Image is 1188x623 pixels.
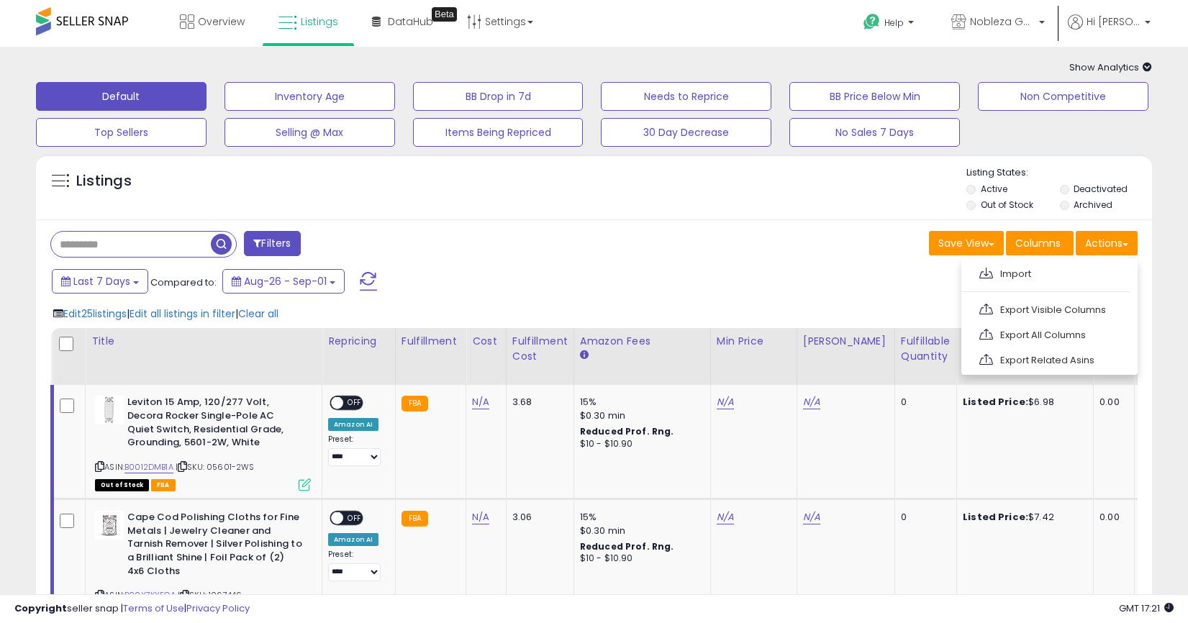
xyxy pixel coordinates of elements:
[1006,231,1074,255] button: Columns
[222,269,345,294] button: Aug-26 - Sep-01
[402,511,428,527] small: FBA
[413,82,584,111] button: BB Drop in 7d
[789,82,960,111] button: BB Price Below Min
[14,602,250,616] div: seller snap | |
[580,409,699,422] div: $0.30 min
[966,166,1152,180] p: Listing States:
[512,396,563,409] div: 3.68
[328,533,378,546] div: Amazon AI
[95,511,124,540] img: 41bUHtrTotL._SL40_.jpg
[328,418,378,431] div: Amazon AI
[413,118,584,147] button: Items Being Repriced
[432,7,457,22] div: Tooltip anchor
[124,589,176,601] a: B00Y7KYEQA
[238,306,278,321] span: Clear all
[901,511,946,524] div: 0
[803,334,889,349] div: [PERSON_NAME]
[981,199,1033,211] label: Out of Stock
[580,438,699,450] div: $10 - $10.90
[178,589,242,601] span: | SKU: 1067446
[244,231,300,256] button: Filters
[963,510,1028,524] b: Listed Price:
[929,231,1004,255] button: Save View
[244,274,327,288] span: Aug-26 - Sep-01
[472,510,489,524] a: N/A
[970,14,1035,29] span: Nobleza Goods
[328,435,384,467] div: Preset:
[95,396,124,424] img: 31t44Pt1XyL._SL40_.jpg
[76,171,132,191] h5: Listings
[963,511,1082,524] div: $7.42
[978,82,1148,111] button: Non Competitive
[124,461,173,473] a: B0012DMB1A
[969,263,1127,285] a: Import
[150,276,217,289] span: Compared to:
[803,395,820,409] a: N/A
[14,601,67,615] strong: Copyright
[803,510,820,524] a: N/A
[580,524,699,537] div: $0.30 min
[225,82,395,111] button: Inventory Age
[1069,60,1152,74] span: Show Analytics
[186,601,250,615] a: Privacy Policy
[1015,236,1061,250] span: Columns
[1099,396,1123,409] div: 0.00
[402,334,460,349] div: Fulfillment
[1076,231,1138,255] button: Actions
[176,461,255,473] span: | SKU: 05601-2WS
[717,334,791,349] div: Min Price
[512,511,563,524] div: 3.06
[1119,601,1174,615] span: 2025-09-9 17:21 GMT
[1087,14,1141,29] span: Hi [PERSON_NAME]
[52,269,148,294] button: Last 7 Days
[53,306,278,321] div: | |
[36,118,207,147] button: Top Sellers
[717,510,734,524] a: N/A
[981,183,1007,195] label: Active
[601,82,771,111] button: Needs to Reprice
[969,324,1127,346] a: Export All Columns
[343,397,366,409] span: OFF
[225,118,395,147] button: Selling @ Max
[63,306,127,321] span: Edit 25 listings
[95,479,149,491] span: All listings that are currently out of stock and unavailable for purchase on Amazon
[343,512,366,524] span: OFF
[884,17,904,29] span: Help
[402,396,428,411] small: FBA
[963,395,1028,409] b: Listed Price:
[863,13,881,31] i: Get Help
[472,334,500,349] div: Cost
[127,396,302,453] b: Leviton 15 Amp, 120/277 Volt, Decora Rocker Single-Pole AC Quiet Switch, Residential Grade, Groun...
[901,396,946,409] div: 0
[512,334,568,364] div: Fulfillment Cost
[717,395,734,409] a: N/A
[580,540,674,552] b: Reduced Prof. Rng.
[580,396,699,409] div: 15%
[472,395,489,409] a: N/A
[1074,183,1128,195] label: Deactivated
[901,334,951,364] div: Fulfillable Quantity
[328,550,384,582] div: Preset:
[123,601,184,615] a: Terms of Use
[301,14,338,29] span: Listings
[198,14,245,29] span: Overview
[580,425,674,437] b: Reduced Prof. Rng.
[1074,199,1112,211] label: Archived
[580,511,699,524] div: 15%
[1068,14,1151,47] a: Hi [PERSON_NAME]
[388,14,433,29] span: DataHub
[130,306,235,321] span: Edit all listings in filter
[36,82,207,111] button: Default
[969,299,1127,321] a: Export Visible Columns
[151,479,176,491] span: FBA
[580,552,699,565] div: $10 - $10.90
[963,396,1082,409] div: $6.98
[73,274,130,288] span: Last 7 Days
[1099,511,1123,524] div: 0.00
[601,118,771,147] button: 30 Day Decrease
[580,334,704,349] div: Amazon Fees
[789,118,960,147] button: No Sales 7 Days
[580,349,589,362] small: Amazon Fees.
[969,349,1127,371] a: Export Related Asins
[852,2,928,47] a: Help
